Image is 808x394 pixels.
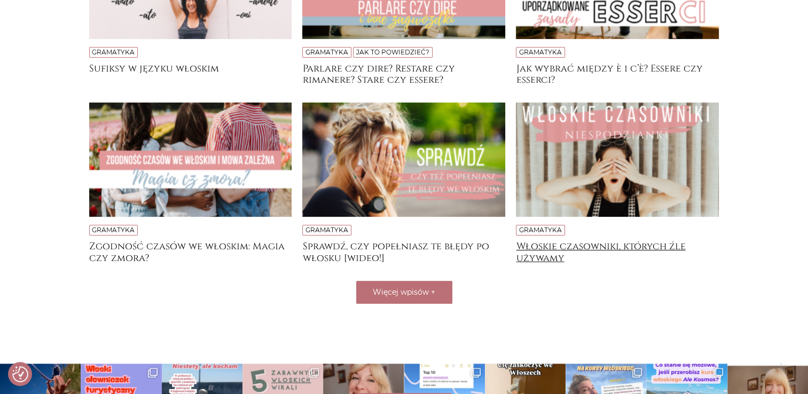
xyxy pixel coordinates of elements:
[516,63,719,84] a: Jak wybrać między è i c’è? Essere czy esserci?
[12,366,28,382] img: Revisit consent button
[309,368,319,377] svg: Clone
[305,48,348,56] a: Gramatyka
[373,287,429,297] span: Więcej wpisów
[713,368,723,377] svg: Clone
[519,226,562,234] a: Gramatyka
[356,281,452,304] button: Więcej wpisów +
[12,366,28,382] button: Preferencje co do zgód
[302,241,505,262] a: Sprawdź, czy popełniasz te błędy po włosku [wideo!]
[92,48,135,56] a: Gramatyka
[305,226,348,234] a: Gramatyka
[302,63,505,84] a: Parlare czy dire? Restare czy rimanere? Stare czy essere?
[356,48,429,56] a: Jak to powiedzieć?
[431,287,435,297] span: +
[471,368,481,377] svg: Clone
[148,368,158,377] svg: Clone
[632,368,642,377] svg: Clone
[519,48,562,56] a: Gramatyka
[89,63,292,84] a: Sufiksy w języku włoskim
[516,241,719,262] a: Włoskie czasowniki, których źle używamy
[89,241,292,262] a: Zgodność czasów we włoskim: Magia czy zmora?
[92,226,135,234] a: Gramatyka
